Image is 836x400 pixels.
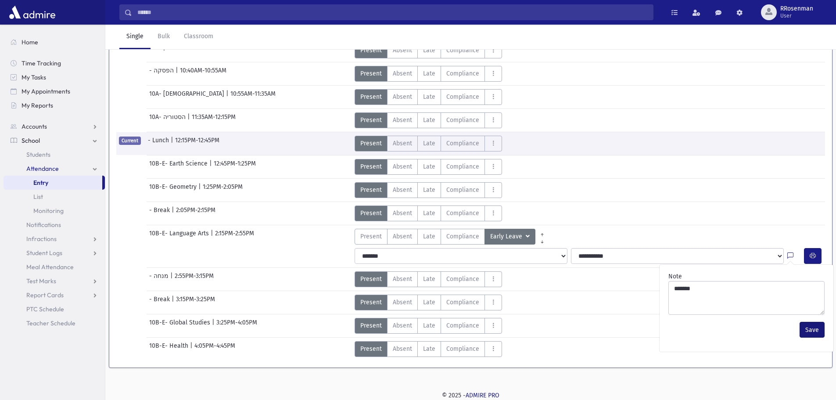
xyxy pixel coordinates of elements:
[423,162,435,171] span: Late
[4,119,105,133] a: Accounts
[33,179,48,187] span: Entry
[423,139,435,148] span: Late
[423,298,435,307] span: Late
[26,305,64,313] span: PTC Schedule
[4,176,102,190] a: Entry
[149,112,187,128] span: 10A- הסטוריה
[194,341,235,357] span: 4:05PM-4:45PM
[423,46,435,55] span: Late
[132,4,653,20] input: Search
[4,133,105,148] a: School
[423,321,435,330] span: Late
[4,84,105,98] a: My Appointments
[446,69,479,78] span: Compliance
[4,204,105,218] a: Monitoring
[119,25,151,49] a: Single
[119,137,141,145] span: Current
[22,87,70,95] span: My Appointments
[26,263,74,271] span: Meal Attendance
[355,271,502,287] div: AttTypes
[360,321,382,330] span: Present
[172,295,176,310] span: |
[360,46,382,55] span: Present
[355,89,502,105] div: AttTypes
[360,69,382,78] span: Present
[26,277,56,285] span: Test Marks
[423,115,435,125] span: Late
[355,229,549,245] div: AttTypes
[393,274,412,284] span: Absent
[393,298,412,307] span: Absent
[355,295,502,310] div: AttTypes
[212,318,216,334] span: |
[149,66,176,82] span: - הפסקה
[446,185,479,195] span: Compliance
[423,344,435,353] span: Late
[446,298,479,307] span: Compliance
[26,291,64,299] span: Report Cards
[209,159,214,175] span: |
[393,209,412,218] span: Absent
[423,69,435,78] span: Late
[355,43,502,58] div: AttTypes
[4,288,105,302] a: Report Cards
[4,274,105,288] a: Test Marks
[181,43,228,58] span: 10:00AM-10:40AM
[4,70,105,84] a: My Tasks
[33,193,43,201] span: List
[360,344,382,353] span: Present
[393,92,412,101] span: Absent
[4,162,105,176] a: Attendance
[149,295,172,310] span: - Break
[176,295,215,310] span: 3:15PM-3:25PM
[230,89,276,105] span: 10:55AM-11:35AM
[393,344,412,353] span: Absent
[535,236,549,243] a: All Later
[148,136,171,151] span: - Lunch
[490,232,524,241] span: Early Leave
[780,12,813,19] span: User
[4,246,105,260] a: Student Logs
[192,112,236,128] span: 11:35AM-12:15PM
[446,274,479,284] span: Compliance
[175,136,219,151] span: 12:15PM-12:45PM
[355,341,502,357] div: AttTypes
[149,159,209,175] span: 10B-E- Earth Science
[26,235,57,243] span: Infractions
[355,205,502,221] div: AttTypes
[4,190,105,204] a: List
[180,66,226,82] span: 10:40AM-10:55AM
[446,321,479,330] span: Compliance
[22,101,53,109] span: My Reports
[360,162,382,171] span: Present
[393,139,412,148] span: Absent
[446,139,479,148] span: Compliance
[355,182,502,198] div: AttTypes
[26,319,75,327] span: Teacher Schedule
[4,302,105,316] a: PTC Schedule
[360,232,382,241] span: Present
[668,272,682,281] label: Note
[149,182,198,198] span: 10B-E- Geometry
[393,162,412,171] span: Absent
[26,221,61,229] span: Notifications
[446,232,479,241] span: Compliance
[171,136,175,151] span: |
[535,229,549,236] a: All Prior
[423,92,435,101] span: Late
[4,316,105,330] a: Teacher Schedule
[393,185,412,195] span: Absent
[149,318,212,334] span: 10B-E- Global Studies
[393,115,412,125] span: Absent
[149,43,176,58] span: 10A- לשון
[360,139,382,148] span: Present
[423,232,435,241] span: Late
[393,69,412,78] span: Absent
[26,249,62,257] span: Student Logs
[226,89,230,105] span: |
[33,207,64,215] span: Monitoring
[800,322,825,338] button: Save
[149,341,190,357] span: 10B-E- Health
[119,391,822,400] div: © 2025 -
[355,112,502,128] div: AttTypes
